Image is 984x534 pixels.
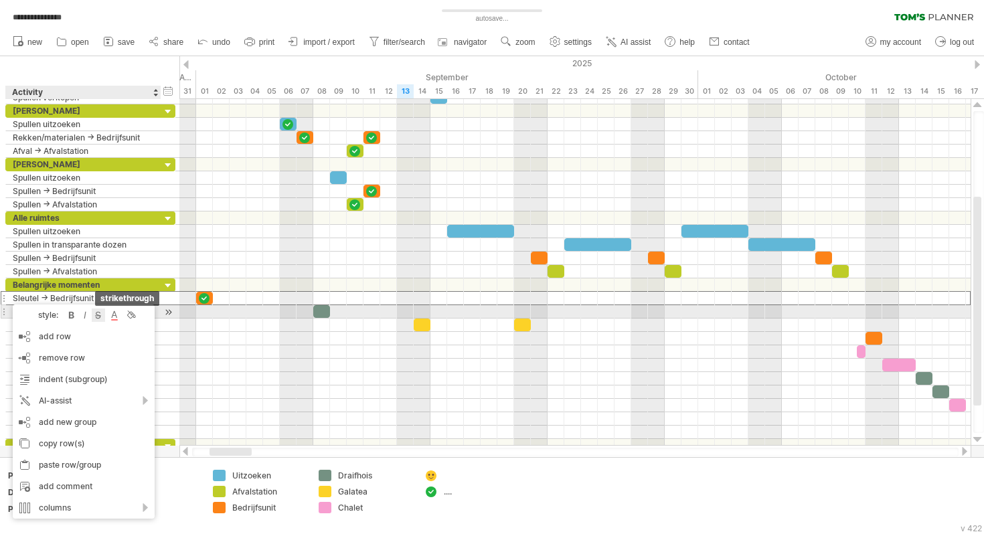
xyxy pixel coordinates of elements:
div: Wednesday, 1 October 2025 [698,84,715,98]
div: Galatea [338,486,411,497]
div: Monday, 13 October 2025 [899,84,916,98]
div: Tuesday, 30 September 2025 [681,84,698,98]
div: .... [444,486,517,497]
a: contact [706,33,754,51]
a: help [661,33,699,51]
div: add comment [13,476,155,497]
div: Thursday, 16 October 2025 [949,84,966,98]
div: Tuesday, 14 October 2025 [916,84,932,98]
a: print [241,33,278,51]
a: open [53,33,93,51]
div: Tuesday, 2 September 2025 [213,84,230,98]
span: undo [212,37,230,47]
div: Monday, 6 October 2025 [782,84,799,98]
div: Tuesday, 23 September 2025 [564,84,581,98]
div: Friday, 26 September 2025 [614,84,631,98]
div: Saturday, 13 September 2025 [397,84,414,98]
a: log out [932,33,978,51]
a: settings [546,33,596,51]
span: log out [950,37,974,47]
div: Thursday, 25 September 2025 [598,84,614,98]
div: strikethrough [95,291,159,306]
div: Monday, 29 September 2025 [665,84,681,98]
a: zoom [497,33,539,51]
div: [PERSON_NAME] [13,158,154,171]
div: scroll to activity [162,305,175,319]
div: Friday, 10 October 2025 [849,84,866,98]
div: Wednesday, 8 October 2025 [815,84,832,98]
div: Sunday, 5 October 2025 [765,84,782,98]
span: filter/search [384,37,425,47]
div: Saturday, 20 September 2025 [514,84,531,98]
div: Draifhois [338,470,411,481]
div: Spullen -> Afvalstation [13,198,154,211]
div: Saturday, 27 September 2025 [631,84,648,98]
div: Project Number [8,503,82,515]
div: Monday, 15 September 2025 [430,84,447,98]
div: September 2025 [196,70,698,84]
span: remove row [39,353,85,363]
div: Afvalstation [232,486,305,497]
div: Friday, 17 October 2025 [966,84,983,98]
div: Tuesday, 7 October 2025 [799,84,815,98]
div: Sunday, 12 October 2025 [882,84,899,98]
div: Monday, 1 September 2025 [196,84,213,98]
div: Friday, 5 September 2025 [263,84,280,98]
div: Spullen uitzoeken [13,225,154,238]
div: Thursday, 4 September 2025 [246,84,263,98]
div: AI-assist [13,390,155,412]
div: Spullen -> Bedrijfsunit [13,185,154,197]
div: Spullen in transparante dozen [13,238,154,251]
div: indent (subgroup) [13,369,155,390]
span: open [71,37,89,47]
div: paste row/group [13,454,155,476]
div: style: [18,310,65,320]
div: Saturday, 4 October 2025 [748,84,765,98]
div: Spullen -> Bedrijfsunit [13,252,154,264]
div: Sunday, 28 September 2025 [648,84,665,98]
div: Thursday, 9 October 2025 [832,84,849,98]
div: add row [13,326,155,347]
a: AI assist [602,33,655,51]
div: Belangrijke momenten [13,278,154,291]
a: undo [194,33,234,51]
div: Afval -> Afvalstation [13,145,154,157]
div: Monday, 22 September 2025 [548,84,564,98]
a: import / export [285,33,359,51]
span: AI assist [621,37,651,47]
div: autosave... [418,13,566,24]
span: print [259,37,274,47]
span: new [27,37,42,47]
span: my account [880,37,921,47]
div: Monday, 8 September 2025 [313,84,330,98]
span: settings [564,37,592,47]
div: columns [13,497,155,519]
div: copy row(s) [13,433,155,454]
div: Project: [8,470,82,481]
div: Tuesday, 9 September 2025 [330,84,347,98]
span: zoom [515,37,535,47]
div: Wednesday, 24 September 2025 [581,84,598,98]
a: navigator [436,33,491,51]
div: Friday, 3 October 2025 [732,84,748,98]
a: new [9,33,46,51]
span: import / export [303,37,355,47]
div: Thursday, 11 September 2025 [363,84,380,98]
div: Sunday, 21 September 2025 [531,84,548,98]
div: [PERSON_NAME] [13,104,154,117]
a: share [145,33,187,51]
div: Saturday, 11 October 2025 [866,84,882,98]
div: Tuesday, 16 September 2025 [447,84,464,98]
div: Sunday, 31 August 2025 [179,84,196,98]
div: Thursday, 18 September 2025 [481,84,497,98]
div: Sleutel -> Bedrijfsunit [13,292,154,304]
div: Date: [8,486,82,498]
div: Wednesday, 10 September 2025 [347,84,363,98]
div: Alle ruimtes [13,211,154,224]
div: Friday, 12 September 2025 [380,84,397,98]
div: Wednesday, 15 October 2025 [932,84,949,98]
div: Friday, 19 September 2025 [497,84,514,98]
div: Chalet [338,502,411,513]
span: navigator [454,37,487,47]
div: Spullen uitzoeken [13,118,154,130]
